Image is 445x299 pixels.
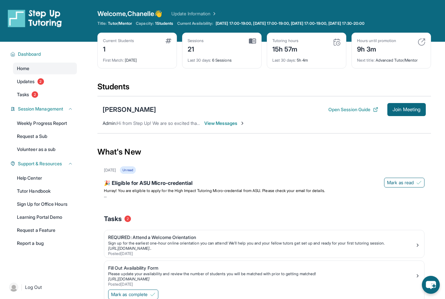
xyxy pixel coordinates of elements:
[18,51,41,57] span: Dashboard
[13,237,77,249] a: Report a bug
[188,38,204,43] div: Sessions
[13,143,77,155] a: Volunteer as a sub
[111,291,148,298] span: Mark as complete
[104,214,122,223] span: Tasks
[13,117,77,129] a: Weekly Progress Report
[387,103,426,116] button: Join Meeting
[108,277,150,281] a: [URL][DOMAIN_NAME]
[422,276,440,294] button: chat-button
[104,179,424,188] div: 🎉 Eligible for ASU Micro-credential
[97,82,431,96] div: Students
[13,89,77,100] a: Tasks2
[188,43,204,54] div: 21
[387,179,414,186] span: Mark as read
[384,178,424,187] button: Mark as read
[104,188,325,193] span: Hurray! You are eligible to apply for the High Impact Tutoring Micro-credential from ASU. Please ...
[108,271,415,277] div: Please update your availability and review the number of students you will be matched with prior ...
[240,121,245,126] img: Chevron-Right
[165,38,171,43] img: card
[13,63,77,74] a: Home
[13,130,77,142] a: Request a Sub
[13,76,77,87] a: Updates2
[13,172,77,184] a: Help Center
[188,54,256,63] div: 6 Sessions
[15,106,73,112] button: Session Management
[108,251,415,256] div: Posted [DATE]
[124,216,131,222] span: 2
[15,51,73,57] button: Dashboard
[108,246,151,251] a: [URL][DOMAIN_NAME]..
[7,280,77,294] a: |Log Out
[108,282,415,287] div: Posted [DATE]
[103,43,134,54] div: 1
[108,234,415,241] div: REQUIRED: Attend a Welcome Orientation
[13,198,77,210] a: Sign Up for Office Hours
[216,21,365,26] span: [DATE] 17:00-19:00, [DATE] 17:00-19:00, [DATE] 17:00-19:00, [DATE] 17:30-20:00
[97,21,107,26] span: Title:
[272,54,341,63] div: 5h 4m
[18,160,62,167] span: Support & Resources
[357,54,425,63] div: Advanced Tutor/Mentor
[18,106,63,112] span: Session Management
[136,21,154,26] span: Capacity:
[103,120,117,126] span: Admin :
[272,43,298,54] div: 15h 57m
[17,78,35,85] span: Updates
[210,10,217,17] img: Chevron Right
[9,283,18,292] img: user-img
[108,265,415,271] div: Fill Out Availability Form
[21,283,22,291] span: |
[416,180,422,185] img: Mark as read
[108,21,132,26] span: Tutor/Mentor
[37,78,44,85] span: 2
[204,120,245,127] span: View Messages
[17,65,29,72] span: Home
[171,10,217,17] a: Update Information
[357,58,375,63] span: Next title :
[97,9,162,18] span: Welcome, Chanelle 👋
[104,168,116,173] div: [DATE]
[32,91,38,98] span: 2
[104,261,424,288] a: Fill Out Availability FormPlease update your availability and review the number of students you w...
[357,38,396,43] div: Hours until promotion
[13,185,77,197] a: Tutor Handbook
[17,91,29,98] span: Tasks
[25,284,42,291] span: Log Out
[214,21,366,26] a: [DATE] 17:00-19:00, [DATE] 17:00-19:00, [DATE] 17:00-19:00, [DATE] 17:30-20:00
[177,21,213,26] span: Current Availability:
[103,58,124,63] span: First Match :
[272,58,296,63] span: Last 30 days :
[97,138,431,166] div: What's New
[357,43,396,54] div: 9h 3m
[272,38,298,43] div: Tutoring hours
[13,224,77,236] a: Request a Feature
[108,241,415,246] div: Sign up for the earliest one-hour online orientation you can attend! We’ll help you and your fell...
[188,58,211,63] span: Last 30 days :
[333,38,341,46] img: card
[249,38,256,44] img: card
[120,166,136,174] div: Unread
[13,211,77,223] a: Learning Portal Demo
[393,108,421,112] span: Join Meeting
[15,160,73,167] button: Support & Resources
[418,38,425,46] img: card
[155,21,173,26] span: 1 Students
[103,38,134,43] div: Current Students
[104,230,424,258] a: REQUIRED: Attend a Welcome OrientationSign up for the earliest one-hour online orientation you ca...
[328,106,378,113] button: Open Session Guide
[103,54,171,63] div: [DATE]
[103,105,156,114] div: [PERSON_NAME]
[150,292,155,297] img: Mark as complete
[8,9,62,27] img: logo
